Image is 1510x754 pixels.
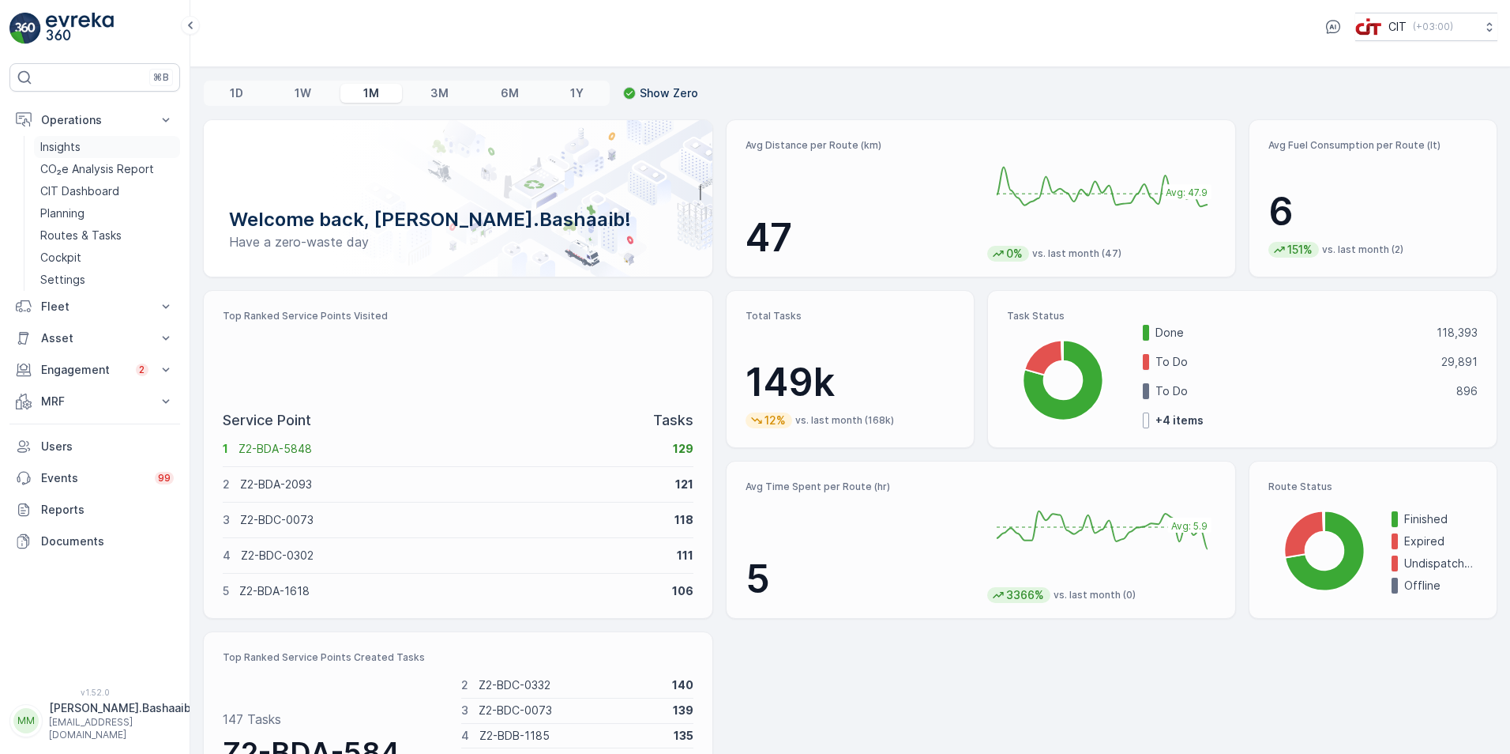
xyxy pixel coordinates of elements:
p: vs. last month (168k) [795,414,894,427]
p: 121 [675,477,693,492]
a: Reports [9,494,180,526]
button: MRF [9,386,180,417]
p: 111 [677,548,693,564]
p: Fleet [41,299,148,315]
p: Z2-BDB-1185 [479,728,663,744]
a: Users [9,431,180,462]
button: Engagement2 [9,354,180,386]
a: Documents [9,526,180,557]
a: Planning [34,202,180,224]
p: 2 [461,677,468,693]
p: vs. last month (47) [1032,247,1121,260]
p: Welcome back, [PERSON_NAME].Bashaaib! [229,207,687,232]
p: 1D [230,85,243,101]
p: Z2-BDC-0073 [479,703,663,718]
p: 6 [1268,188,1478,236]
p: 135 [674,728,693,744]
p: Asset [41,330,148,346]
p: Events [41,470,145,486]
div: MM [13,708,39,733]
p: 118,393 [1437,325,1478,341]
p: 4 [223,548,231,564]
p: Offline [1404,578,1478,594]
p: Total Tasks [746,310,955,322]
p: + 4 items [1155,413,1204,428]
p: Task Status [1007,310,1478,322]
p: Users [41,439,174,454]
p: To Do [1155,354,1431,370]
a: CO₂e Analysis Report [34,158,180,180]
a: Cockpit [34,247,180,269]
p: CIT [1388,19,1407,35]
p: 5 [223,583,229,599]
p: 106 [672,583,693,599]
p: CIT Dashboard [40,183,119,199]
button: MM[PERSON_NAME].Bashaaib[EMAIL_ADDRESS][DOMAIN_NAME] [9,700,180,741]
p: 118 [674,512,693,528]
p: vs. last month (2) [1322,243,1403,256]
p: vs. last month (0) [1054,589,1136,601]
p: Show Zero [640,85,698,101]
p: Route Status [1268,481,1478,493]
p: Operations [41,112,148,128]
p: Finished [1404,511,1478,527]
p: 129 [673,441,693,457]
a: Routes & Tasks [34,224,180,247]
p: Reports [41,502,174,518]
p: Top Ranked Service Points Visited [223,310,693,322]
button: CIT(+03:00) [1355,13,1497,41]
p: ⌘B [153,71,169,84]
p: Z2-BDA-5848 [239,441,663,457]
p: Avg Fuel Consumption per Route (lt) [1268,139,1478,152]
p: Engagement [41,362,126,378]
p: Documents [41,533,174,549]
img: cit-logo_pOk6rL0.png [1355,18,1382,36]
p: 149k [746,359,955,406]
p: Service Point [223,409,311,432]
p: 2 [223,477,230,492]
p: Z2-BDA-1618 [239,583,662,599]
p: 47 [746,214,975,262]
img: logo_light-DOdMpM7g.png [46,13,114,44]
a: Settings [34,269,180,291]
p: Avg Distance per Route (km) [746,139,975,152]
p: 3M [430,85,449,101]
p: Have a zero-waste day [229,232,687,251]
p: Z2-BDC-0073 [240,512,664,528]
p: Z2-BDA-2093 [240,477,665,492]
p: 151% [1286,242,1314,258]
a: Events99 [9,462,180,494]
p: 29,891 [1441,354,1478,370]
p: To Do [1155,383,1446,399]
p: 147 Tasks [223,710,281,729]
p: 1 [223,441,228,457]
p: Z2-BDC-0332 [479,677,662,693]
p: Z2-BDC-0302 [241,548,667,564]
p: 1M [363,85,379,101]
p: 140 [672,677,693,693]
img: logo [9,13,41,44]
p: [EMAIL_ADDRESS][DOMAIN_NAME] [49,716,191,741]
button: Fleet [9,291,180,322]
p: 99 [157,471,171,484]
a: Insights [34,136,180,158]
p: 0% [1005,246,1024,262]
p: 3 [223,512,230,528]
p: CO₂e Analysis Report [40,161,154,177]
p: Avg Time Spent per Route (hr) [746,481,975,493]
button: Operations [9,104,180,136]
p: 4 [461,728,469,744]
p: 12% [763,413,787,428]
p: Tasks [653,409,693,432]
p: Settings [40,272,85,288]
p: Expired [1404,533,1478,549]
p: Cockpit [40,250,81,266]
p: Routes & Tasks [40,228,122,243]
p: Insights [40,139,81,155]
p: MRF [41,394,148,409]
p: 5 [746,556,975,603]
p: 3 [461,703,468,718]
p: 2 [138,364,145,377]
p: Done [1155,325,1426,341]
p: Planning [40,205,85,221]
